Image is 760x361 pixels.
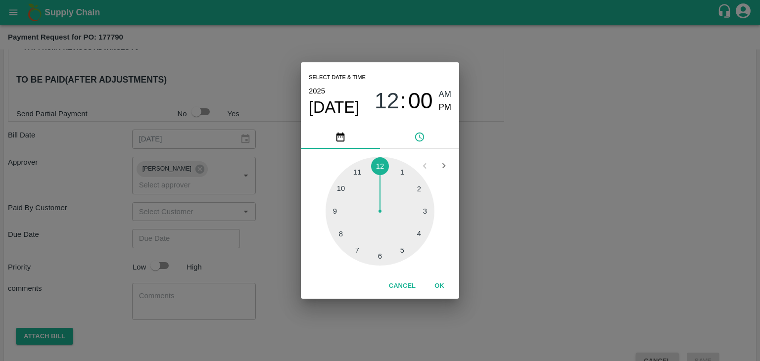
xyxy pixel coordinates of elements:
button: OK [424,277,455,295]
button: Cancel [385,277,420,295]
span: : [400,88,406,114]
button: AM [439,88,452,101]
button: Open next view [434,156,453,175]
button: 2025 [309,85,325,97]
button: 12 [375,88,399,114]
button: pick time [380,125,459,149]
button: PM [439,101,452,114]
button: [DATE] [309,97,359,117]
span: Select date & time [309,70,366,85]
button: 00 [408,88,433,114]
button: pick date [301,125,380,149]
